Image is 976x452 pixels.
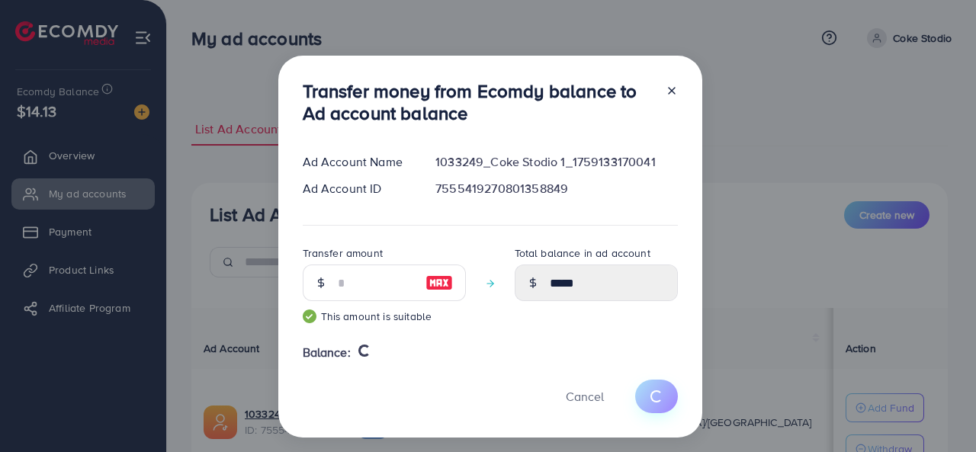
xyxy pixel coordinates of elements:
button: Cancel [547,380,623,412]
img: image [425,274,453,292]
img: guide [303,309,316,323]
h3: Transfer money from Ecomdy balance to Ad account balance [303,80,653,124]
div: Ad Account Name [291,153,424,171]
span: Balance: [303,344,351,361]
div: 1033249_Coke Stodio 1_1759133170041 [423,153,689,171]
label: Transfer amount [303,245,383,261]
span: Cancel [566,388,604,405]
iframe: Chat [911,383,965,441]
small: This amount is suitable [303,309,466,324]
div: 7555419270801358849 [423,180,689,197]
label: Total balance in ad account [515,245,650,261]
div: Ad Account ID [291,180,424,197]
